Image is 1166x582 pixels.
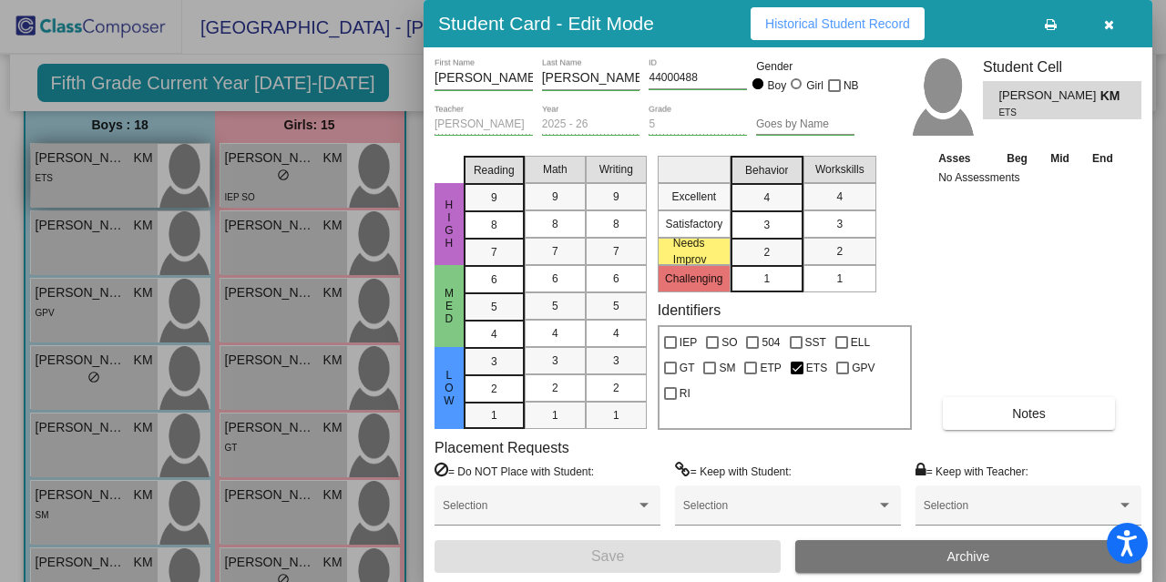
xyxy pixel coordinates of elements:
[435,118,533,131] input: teacher
[852,357,874,379] span: GPV
[441,287,457,325] span: Med
[836,271,843,287] span: 1
[552,380,558,396] span: 2
[806,357,827,379] span: ETS
[943,397,1115,430] button: Notes
[836,243,843,260] span: 2
[1080,148,1124,168] th: End
[552,325,558,342] span: 4
[649,72,747,85] input: Enter ID
[836,216,843,232] span: 3
[552,271,558,287] span: 6
[763,244,770,260] span: 2
[756,118,854,131] input: goes by name
[680,357,695,379] span: GT
[491,271,497,288] span: 6
[613,352,619,369] span: 3
[613,407,619,424] span: 1
[491,217,497,233] span: 8
[435,540,781,573] button: Save
[435,439,569,456] label: Placement Requests
[491,326,497,342] span: 4
[851,332,870,353] span: ELL
[435,462,594,480] label: = Do NOT Place with Student:
[836,189,843,205] span: 4
[552,352,558,369] span: 3
[441,199,457,250] span: HIgh
[934,148,995,168] th: Asses
[649,118,747,131] input: grade
[751,7,925,40] button: Historical Student Record
[680,332,697,353] span: IEP
[552,407,558,424] span: 1
[543,161,568,178] span: Math
[719,357,735,379] span: SM
[760,357,781,379] span: ETP
[756,58,854,75] mat-label: Gender
[613,380,619,396] span: 2
[1039,148,1080,168] th: Mid
[998,106,1087,119] span: ETS
[542,118,640,131] input: year
[762,332,780,353] span: 504
[613,298,619,314] span: 5
[474,162,515,179] span: Reading
[491,299,497,315] span: 5
[1012,406,1046,421] span: Notes
[721,332,737,353] span: SO
[599,161,633,178] span: Writing
[680,383,690,404] span: RI
[947,549,990,564] span: Archive
[438,12,654,35] h3: Student Card - Edit Mode
[983,58,1141,76] h3: Student Cell
[591,548,624,564] span: Save
[658,301,721,319] label: Identifiers
[763,217,770,233] span: 3
[915,462,1028,480] label: = Keep with Teacher:
[491,189,497,206] span: 9
[491,381,497,397] span: 2
[491,244,497,260] span: 7
[765,16,910,31] span: Historical Student Record
[613,189,619,205] span: 9
[552,298,558,314] span: 5
[763,271,770,287] span: 1
[934,168,1125,187] td: No Assessments
[613,216,619,232] span: 8
[745,162,788,179] span: Behavior
[491,407,497,424] span: 1
[675,462,792,480] label: = Keep with Student:
[998,87,1100,106] span: [PERSON_NAME]
[795,540,1141,573] button: Archive
[805,332,826,353] span: SST
[613,325,619,342] span: 4
[552,189,558,205] span: 9
[491,353,497,370] span: 3
[613,271,619,287] span: 6
[805,77,823,94] div: Girl
[767,77,787,94] div: Boy
[815,161,864,178] span: Workskills
[844,75,859,97] span: NB
[995,148,1038,168] th: Beg
[552,216,558,232] span: 8
[1100,87,1126,106] span: KM
[763,189,770,206] span: 4
[613,243,619,260] span: 7
[441,369,457,407] span: Low
[552,243,558,260] span: 7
